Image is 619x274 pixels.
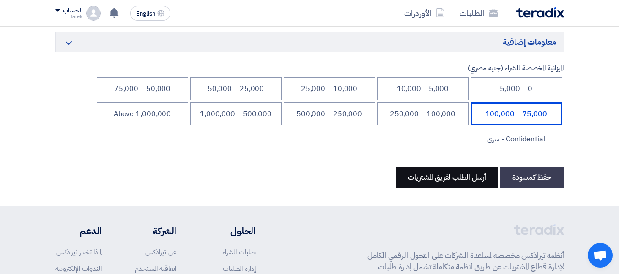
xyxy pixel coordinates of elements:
[284,77,375,100] li: 10,000 – 25,000
[588,243,613,268] a: Open chat
[55,63,564,74] label: الميزانية المخصصة للشراء (جنيه مصري)
[55,263,102,274] a: الندوات الإلكترونية
[86,6,101,21] img: profile_test.png
[396,167,498,188] button: أرسل الطلب لفريق المشتريات
[136,11,155,17] span: English
[471,102,562,125] li: 75,000 – 100,000
[397,2,452,24] a: الأوردرات
[55,32,564,52] h5: معلومات إضافية
[190,77,282,100] li: 25,000 – 50,000
[55,14,82,19] div: Tarek
[56,247,102,257] a: لماذا تختار تيرادكس
[223,263,256,274] a: إدارة الطلبات
[377,102,469,125] li: 100,000 – 250,000
[471,77,562,100] li: 0 – 5,000
[516,7,564,18] img: Teradix logo
[135,263,176,274] a: اتفاقية المستخدم
[452,2,505,24] a: الطلبات
[130,6,170,21] button: English
[145,247,176,257] a: عن تيرادكس
[500,167,564,188] button: حفظ كمسودة
[129,224,176,238] li: الشركة
[97,77,188,100] li: 50,000 – 75,000
[63,7,82,15] div: الحساب
[204,224,256,238] li: الحلول
[377,77,469,100] li: 5,000 – 10,000
[55,224,102,238] li: الدعم
[190,102,282,125] li: 500,000 – 1,000,000
[222,247,256,257] a: طلبات الشراء
[284,102,375,125] li: 250,000 – 500,000
[97,102,188,125] li: Above 1,000,000
[471,128,562,150] li: Confidential - سري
